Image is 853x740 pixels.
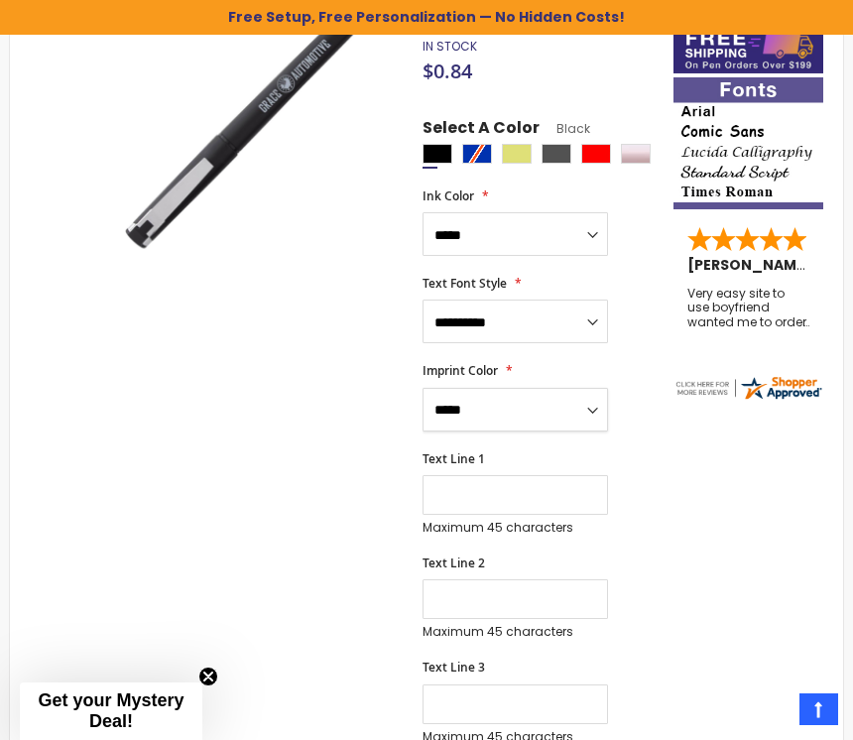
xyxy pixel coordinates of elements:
[423,659,485,676] span: Text Line 3
[673,25,823,73] img: Free shipping on orders over $199
[423,450,485,467] span: Text Line 1
[423,555,485,571] span: Text Line 2
[423,38,477,55] span: In stock
[423,39,477,55] div: Availability
[673,77,823,208] img: font-personalization-examples
[423,624,607,640] p: Maximum 45 characters
[423,362,498,379] span: Imprint Color
[687,287,809,329] div: Very easy site to use boyfriend wanted me to order pens for his business
[673,389,823,406] a: 4pens.com certificate URL
[38,690,183,731] span: Get your Mystery Deal!
[423,117,540,144] span: Select A Color
[502,144,532,164] div: Gold
[423,58,472,84] span: $0.84
[799,693,838,725] a: Top
[687,255,818,275] span: [PERSON_NAME]
[198,667,218,686] button: Close teaser
[20,682,202,740] div: Get your Mystery Deal!Close teaser
[540,120,590,137] span: Black
[673,374,823,402] img: 4pens.com widget logo
[423,275,507,292] span: Text Font Style
[423,520,607,536] p: Maximum 45 characters
[581,144,611,164] div: Red
[621,144,651,164] div: Rose Gold
[423,144,452,164] div: Black
[423,187,474,204] span: Ink Color
[542,144,571,164] div: Gunmetal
